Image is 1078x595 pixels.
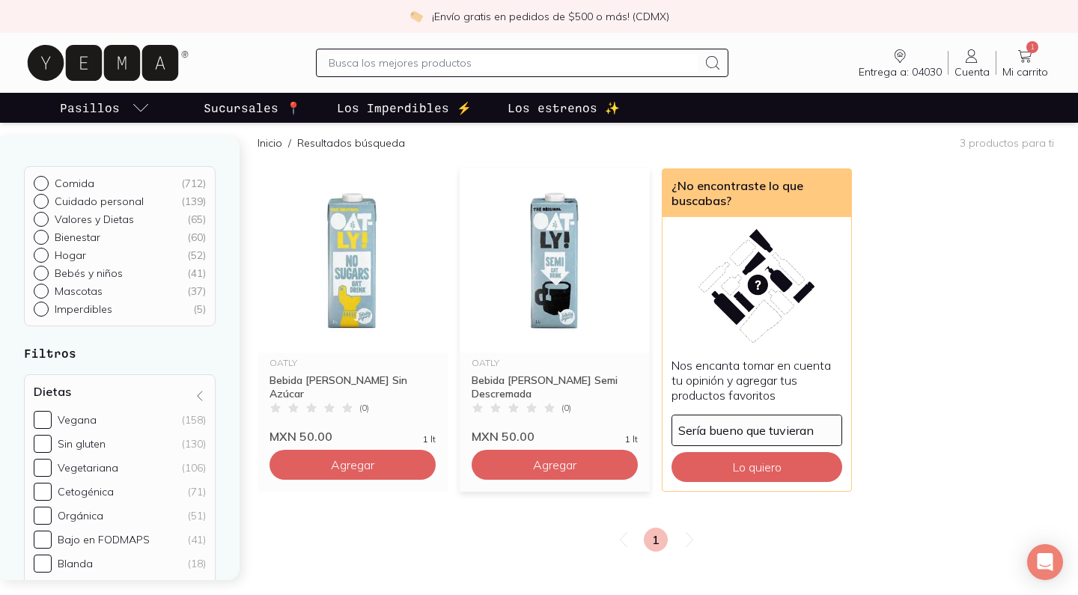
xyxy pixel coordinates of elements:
div: (106) [182,461,206,475]
div: OATLY [472,358,638,367]
p: ¡Envío gratis en pedidos de $500 o más! (CDMX) [432,9,669,24]
input: Cetogénica(71) [34,483,52,501]
p: Nos encanta tomar en cuenta tu opinión y agregar tus productos favoritos [672,358,842,403]
a: Cuenta [948,47,996,79]
span: ( 0 ) [561,403,571,412]
a: pasillo-todos-link [57,93,153,123]
a: Entrega a: 04030 [853,47,948,79]
div: (130) [182,437,206,451]
span: / [282,135,297,150]
p: Cuidado personal [55,195,144,208]
input: Blanda(18) [34,555,52,573]
p: Comida [55,177,94,190]
a: Bebida de Avena Sin AzúcarOATLYBebida [PERSON_NAME] Sin Azúcar(0)MXN 50.001 lt [258,168,448,444]
div: Bebida [PERSON_NAME] Semi Descremada [472,373,638,400]
span: Agregar [331,457,374,472]
input: Vegana(158) [34,411,52,429]
input: Busca los mejores productos [329,54,697,72]
img: Bebida de Avena Semi Descremada [460,168,650,353]
a: Los estrenos ✨ [505,93,623,123]
p: 3 productos para ti [960,136,1054,150]
p: Los Imperdibles ⚡️ [337,99,472,117]
img: Bebida de Avena Sin Azúcar [258,168,448,353]
div: Open Intercom Messenger [1027,544,1063,580]
input: Sin gluten(130) [34,435,52,453]
div: ( 60 ) [187,231,206,244]
span: 1 lt [625,435,638,444]
img: check [409,10,423,23]
p: Hogar [55,248,86,262]
p: Pasillos [60,99,120,117]
a: Sucursales 📍 [201,93,304,123]
div: Sin gluten [58,437,106,451]
p: Bienestar [55,231,100,244]
button: Lo quiero [672,452,842,482]
button: Agregar [472,450,638,480]
p: Los estrenos ✨ [508,99,620,117]
input: Vegetariana(106) [34,459,52,477]
div: Bajo en FODMAPS [58,533,150,546]
strong: Filtros [24,346,76,360]
div: (158) [182,413,206,427]
div: OATLY [269,358,436,367]
span: Agregar [533,457,576,472]
div: (71) [188,485,206,498]
div: ¿No encontraste lo que buscabas? [663,169,851,217]
a: Los Imperdibles ⚡️ [334,93,475,123]
p: Bebés y niños [55,266,123,280]
a: 1Mi carrito [996,47,1054,79]
a: Inicio [258,136,282,150]
div: (51) [188,509,206,522]
h4: Dietas [34,384,71,399]
button: Agregar [269,450,436,480]
div: (41) [188,533,206,546]
input: Bajo en FODMAPS(41) [34,531,52,549]
span: Entrega a: 04030 [859,65,942,79]
span: MXN 50.00 [472,429,535,444]
div: Vegetariana [58,461,118,475]
div: ( 41 ) [187,266,206,280]
div: Cetogénica [58,485,114,498]
p: Valores y Dietas [55,213,134,226]
p: Imperdibles [55,302,112,316]
span: 1 [1026,41,1038,53]
div: ( 139 ) [181,195,206,208]
input: Orgánica(51) [34,507,52,525]
div: Blanda [58,557,93,570]
div: Vegana [58,413,97,427]
div: Bebida [PERSON_NAME] Sin Azúcar [269,373,436,400]
div: ( 52 ) [187,248,206,262]
div: Orgánica [58,509,103,522]
span: ( 0 ) [359,403,369,412]
div: ( 5 ) [193,302,206,316]
p: Sucursales 📍 [204,99,301,117]
a: 1 [644,528,668,552]
span: Mi carrito [1002,65,1048,79]
div: ( 712 ) [181,177,206,190]
span: Cuenta [954,65,990,79]
div: (18) [188,557,206,570]
p: Resultados búsqueda [297,135,405,150]
a: Bebida de Avena Semi DescremadaOATLYBebida [PERSON_NAME] Semi Descremada(0)MXN 50.001 lt [460,168,650,444]
span: MXN 50.00 [269,429,332,444]
div: ( 37 ) [187,284,206,298]
span: 1 lt [423,435,436,444]
div: ( 65 ) [187,213,206,226]
p: Mascotas [55,284,103,298]
div: Dietas [24,374,216,588]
